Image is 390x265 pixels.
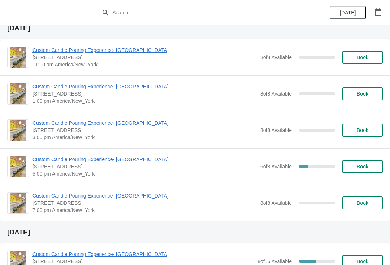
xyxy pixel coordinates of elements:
span: 8 of 8 Available [260,127,292,133]
span: Book [357,259,368,264]
span: Book [357,164,368,169]
span: 3:00 pm America/New_York [32,134,257,141]
span: Book [357,91,368,97]
span: 5:00 pm America/New_York [32,170,257,177]
button: Book [342,124,383,137]
span: Book [357,200,368,206]
span: [STREET_ADDRESS] [32,163,257,170]
span: [STREET_ADDRESS] [32,258,254,265]
span: Custom Candle Pouring Experience- [GEOGRAPHIC_DATA] [32,119,257,127]
span: Custom Candle Pouring Experience- [GEOGRAPHIC_DATA] [32,83,257,90]
span: [STREET_ADDRESS] [32,199,257,207]
span: 8 of 15 Available [257,259,292,264]
span: 7:00 pm America/New_York [32,207,257,214]
h2: [DATE] [7,25,383,32]
button: Book [342,87,383,100]
span: [DATE] [340,10,356,16]
button: Book [342,51,383,64]
span: [STREET_ADDRESS] [32,127,257,134]
button: Book [342,196,383,209]
span: Book [357,54,368,60]
span: Custom Candle Pouring Experience- [GEOGRAPHIC_DATA] [32,192,257,199]
button: Book [342,160,383,173]
span: 8 of 8 Available [260,91,292,97]
span: [STREET_ADDRESS] [32,90,257,97]
span: Custom Candle Pouring Experience- [GEOGRAPHIC_DATA] [32,156,257,163]
span: Book [357,127,368,133]
input: Search [112,6,292,19]
img: Custom Candle Pouring Experience- Delray Beach | 415 East Atlantic Avenue, Delray Beach, FL, USA ... [10,120,26,141]
h2: [DATE] [7,229,383,236]
img: Custom Candle Pouring Experience- Delray Beach | 415 East Atlantic Avenue, Delray Beach, FL, USA ... [10,47,26,68]
img: Custom Candle Pouring Experience- Delray Beach | 415 East Atlantic Avenue, Delray Beach, FL, USA ... [10,83,26,104]
span: 1:00 pm America/New_York [32,97,257,105]
span: 8 of 8 Available [260,54,292,60]
span: Custom Candle Pouring Experience- [GEOGRAPHIC_DATA] [32,47,257,54]
span: 11:00 am America/New_York [32,61,257,68]
span: Custom Candle Pouring Experience- [GEOGRAPHIC_DATA] [32,251,254,258]
img: Custom Candle Pouring Experience- Delray Beach | 415 East Atlantic Avenue, Delray Beach, FL, USA ... [10,156,26,177]
span: 6 of 8 Available [260,164,292,169]
button: [DATE] [330,6,366,19]
span: [STREET_ADDRESS] [32,54,257,61]
img: Custom Candle Pouring Experience- Delray Beach | 415 East Atlantic Avenue, Delray Beach, FL, USA ... [10,193,26,213]
span: 8 of 8 Available [260,200,292,206]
